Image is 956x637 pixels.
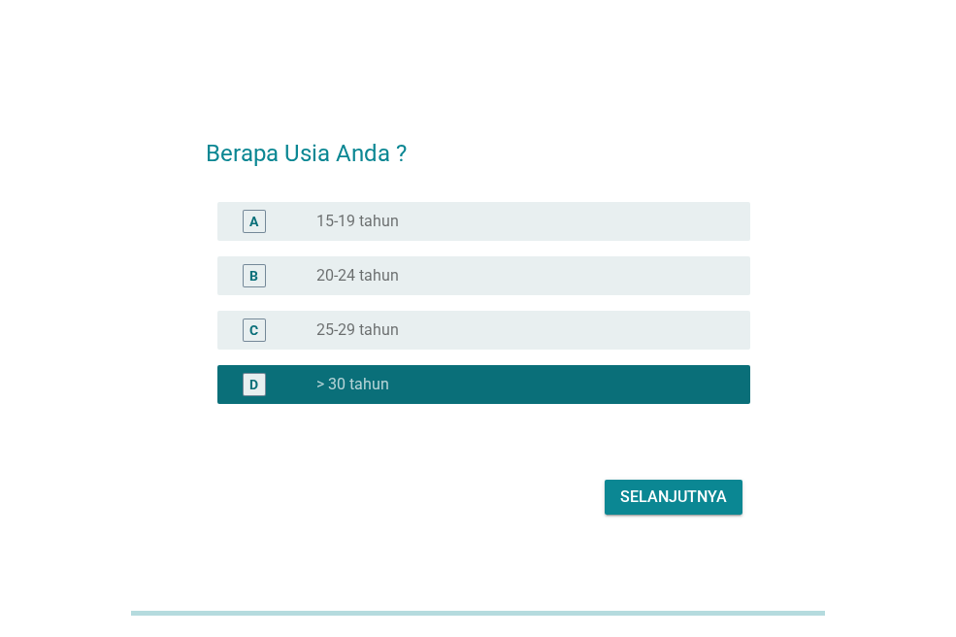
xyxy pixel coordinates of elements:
div: C [249,320,258,341]
h2: Berapa Usia Anda ? [206,117,750,171]
label: 25-29 tahun [316,320,399,340]
label: 15-19 tahun [316,212,399,231]
label: 20-24 tahun [316,266,399,285]
div: A [249,212,258,232]
div: B [249,266,258,286]
button: Selanjutnya [605,480,742,515]
label: > 30 tahun [316,375,389,394]
div: D [249,375,258,395]
div: Selanjutnya [620,486,727,509]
